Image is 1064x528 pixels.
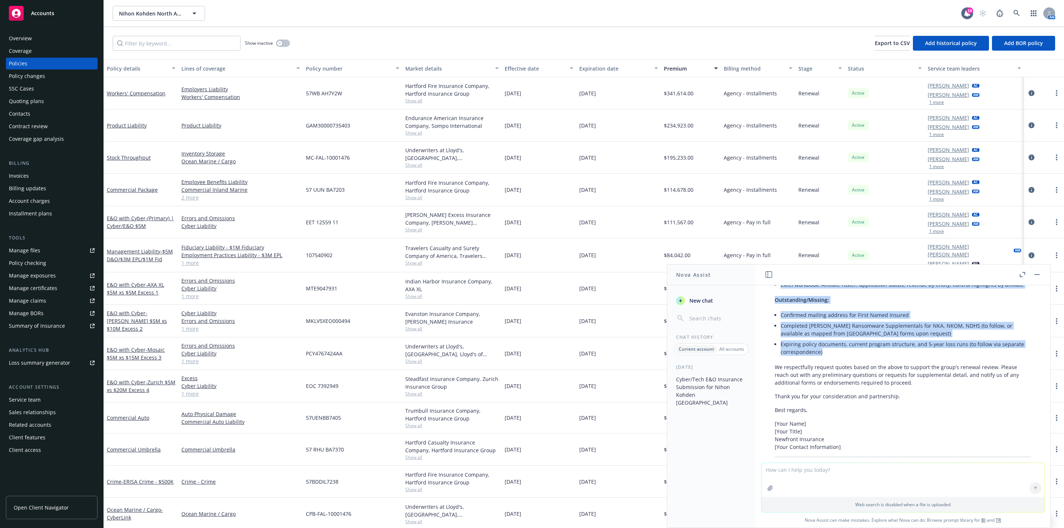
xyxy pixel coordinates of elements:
a: Errors and Omissions [181,317,300,325]
a: more [1052,413,1061,422]
div: Endurance American Insurance Company, Sompo International [405,114,499,130]
a: E&O with Cyber [107,379,175,394]
button: Stage [795,59,845,77]
span: Outstanding/Missing: [775,296,829,303]
span: - CyberLink [107,506,163,521]
span: Renewal [798,89,819,97]
span: $341,614.00 [664,89,693,97]
div: Client access [9,444,41,456]
a: more [1052,349,1061,358]
div: Chat History [667,334,756,340]
a: [PERSON_NAME] [PERSON_NAME] [928,243,1011,258]
div: Sales relationships [9,406,56,418]
a: Employee Benefits Liability [181,178,300,186]
a: Cyber Liability [181,285,300,292]
span: [DATE] [579,478,596,486]
span: 57BDDIL7238 [306,478,338,486]
span: Add BOR policy [1004,40,1043,47]
span: [DATE] [579,414,596,422]
span: - $5M D&O/$3M EPL/$1M Fid [107,248,173,263]
div: Market details [405,65,491,72]
span: $80,000.00 [664,285,690,292]
a: more [1052,382,1061,391]
button: 1 more [929,197,944,201]
p: Best regards, [775,406,1031,414]
span: Nihon Kohden North America, Inc. [119,10,183,17]
div: Overview [9,33,32,44]
a: Errors and Omissions [181,214,300,222]
button: Lines of coverage [178,59,303,77]
li: Completed [PERSON_NAME] Ransomware Supplementals for NKA, NKOM, NDHS (to follow, or available as ... [781,320,1031,339]
span: Show all [405,226,499,233]
a: [PERSON_NAME] [928,146,969,154]
div: Contacts [9,108,30,120]
span: [DATE] [505,382,521,390]
a: Management Liability [107,248,173,263]
span: [DATE] [579,350,596,357]
div: Premium [664,65,710,72]
a: [PERSON_NAME] [928,260,969,268]
p: Current account [679,346,714,352]
a: Manage exposures [6,270,98,282]
span: [DATE] [505,154,521,161]
span: EOC 7392949 [306,382,338,390]
div: Policy changes [9,70,45,82]
a: Manage files [6,245,98,256]
span: - ERISA Crime - $500K [122,478,174,485]
div: Underwriters at Lloyd's, [GEOGRAPHIC_DATA], Lloyd's of [GEOGRAPHIC_DATA], Mosaic Americas Insuran... [405,343,499,358]
span: 57 RHU BA7370 [306,446,344,453]
span: Renewal [798,218,819,226]
div: Coverage gap analysis [9,133,64,145]
a: TR [996,517,1001,523]
a: Cyber Liability [181,222,300,230]
li: Expiring policy documents, current program structure, and 5-year loss runs (to follow via separat... [781,339,1031,357]
a: circleInformation [1027,153,1036,162]
span: [DATE] [505,186,521,194]
button: Effective date [502,59,576,77]
a: Commercial Auto [107,414,149,421]
a: Stock Throughput [107,154,151,161]
input: Filter by keyword... [113,36,241,51]
span: $57,000.00 [664,350,690,357]
div: Hartford Casualty Insurance Company, Hartford Insurance Group [405,439,499,454]
a: more [1052,284,1061,293]
a: [PERSON_NAME] [928,178,969,186]
span: Agency - Installments [724,89,777,97]
button: Add historical policy [913,36,989,51]
span: $17,768.00 [664,446,690,453]
span: Agency - Pay in full [724,218,771,226]
div: [DATE] [667,364,756,370]
span: Show all [405,130,499,136]
div: Hartford Fire Insurance Company, Hartford Insurance Group [405,471,499,486]
span: [DATE] [579,285,596,292]
span: [DATE] [505,122,521,129]
a: Loss summary generator [6,357,98,369]
span: MKLV5XEO000494 [306,317,350,325]
span: Agency - Installments [724,122,777,129]
a: Manage BORs [6,307,98,319]
span: Active [851,122,866,129]
a: BI [981,517,986,523]
a: Commercial Umbrella [107,446,161,453]
span: [DATE] [505,446,521,453]
div: Coverage [9,45,32,57]
div: Lines of coverage [181,65,292,72]
a: Policies [6,58,98,69]
span: [DATE] [505,218,521,226]
div: Analytics hub [6,347,98,354]
a: Quoting plans [6,95,98,107]
a: [PERSON_NAME] [928,220,969,228]
a: Installment plans [6,208,98,219]
a: Ocean Marine / Cargo [181,510,300,518]
span: - Zurich $5M xs $20M Excess 4 [107,379,175,394]
a: more [1052,121,1061,130]
div: Policy number [306,65,391,72]
a: [PERSON_NAME] [928,114,969,122]
span: EET 12559 11 [306,218,338,226]
div: Steadfast Insurance Company, Zurich Insurance Group [405,375,499,391]
span: Show all [405,391,499,397]
a: Accounts [6,3,98,24]
span: Show all [405,454,499,460]
a: 1 more [181,259,300,267]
